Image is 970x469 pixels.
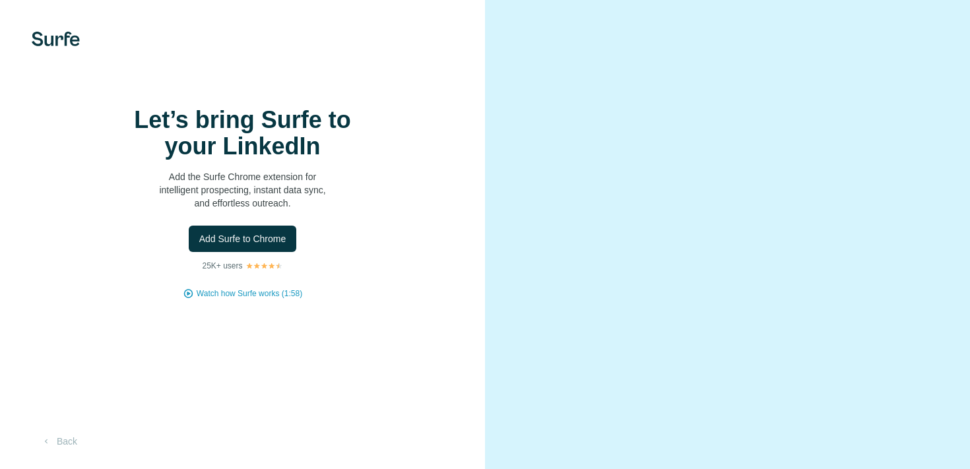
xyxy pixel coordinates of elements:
span: Add Surfe to Chrome [199,232,286,245]
img: Surfe's logo [32,32,80,46]
p: 25K+ users [202,260,242,272]
h1: Let’s bring Surfe to your LinkedIn [111,107,375,160]
img: Rating Stars [245,262,283,270]
button: Add Surfe to Chrome [189,226,297,252]
p: Add the Surfe Chrome extension for intelligent prospecting, instant data sync, and effortless out... [111,170,375,210]
button: Watch how Surfe works (1:58) [197,288,302,299]
button: Back [32,429,86,453]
